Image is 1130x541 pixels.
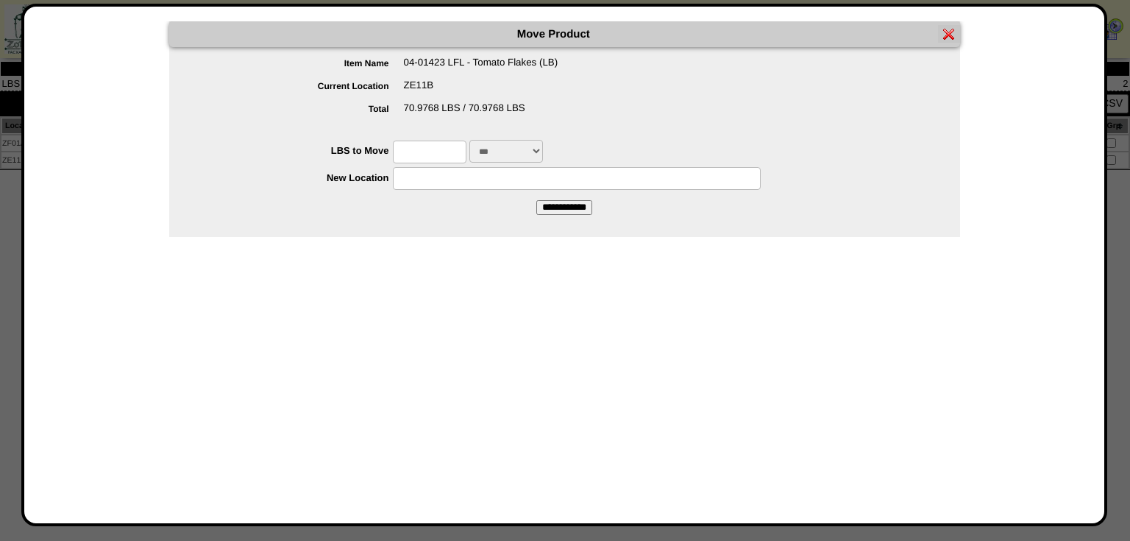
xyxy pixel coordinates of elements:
[199,57,960,79] div: 04-01423 LFL - Tomato Flakes (LB)
[169,21,960,47] div: Move Product
[199,79,960,102] div: ZE11B
[199,104,404,114] label: Total
[199,81,404,91] label: Current Location
[199,172,394,183] label: New Location
[943,28,955,40] img: error.gif
[199,102,960,125] div: 70.9768 LBS / 70.9768 LBS
[199,58,404,68] label: Item Name
[199,145,394,156] label: LBS to Move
